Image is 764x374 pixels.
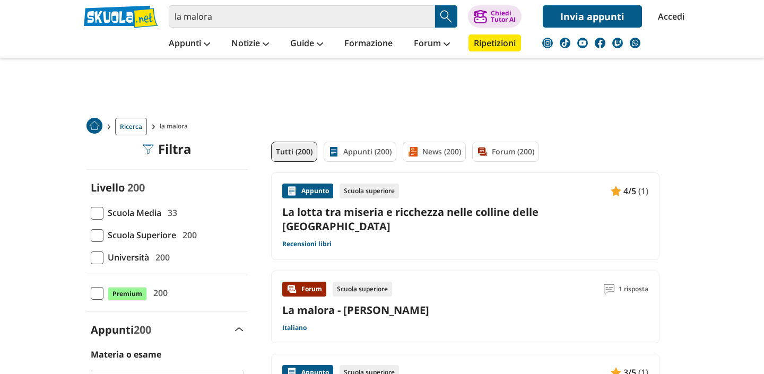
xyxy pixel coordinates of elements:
a: Forum [411,34,453,54]
a: Appunti [166,34,213,54]
a: Tutti (200) [271,142,317,162]
a: Home [86,118,102,135]
span: Scuola Superiore [103,228,176,242]
span: 200 [151,250,170,264]
div: Chiedi Tutor AI [491,10,516,23]
img: News filtro contenuto [407,146,418,157]
img: Filtra filtri mobile [143,144,154,154]
img: Apri e chiudi sezione [235,327,244,332]
button: ChiediTutor AI [468,5,522,28]
a: Italiano [282,324,307,332]
img: Commenti lettura [604,284,614,294]
span: la malora [160,118,192,135]
img: facebook [595,38,605,48]
img: Cerca appunti, riassunti o versioni [438,8,454,24]
a: La lotta tra miseria e ricchezza nelle colline delle [GEOGRAPHIC_DATA] [282,205,648,233]
a: Invia appunti [543,5,642,28]
span: 200 [149,286,168,300]
img: Forum filtro contenuto [477,146,488,157]
span: 33 [163,206,177,220]
a: Recensioni libri [282,240,332,248]
span: 200 [127,180,145,195]
a: News (200) [403,142,466,162]
a: Guide [288,34,326,54]
span: Premium [108,287,147,301]
img: Forum contenuto [286,284,297,294]
img: Appunti contenuto [286,186,297,196]
a: Appunti (200) [324,142,396,162]
div: Forum [282,282,326,297]
span: 1 risposta [619,282,648,297]
span: Università [103,250,149,264]
span: 200 [134,323,151,337]
a: Forum (200) [472,142,539,162]
img: youtube [577,38,588,48]
a: Accedi [658,5,680,28]
img: Appunti contenuto [611,186,621,196]
span: (1) [638,184,648,198]
img: Home [86,118,102,134]
label: Appunti [91,323,151,337]
label: Materia o esame [91,349,161,360]
label: Livello [91,180,125,195]
div: Filtra [143,142,192,156]
span: Scuola Media [103,206,161,220]
img: twitch [612,38,623,48]
div: Scuola superiore [333,282,392,297]
input: Cerca appunti, riassunti o versioni [169,5,435,28]
span: 200 [178,228,197,242]
div: Scuola superiore [340,184,399,198]
img: tiktok [560,38,570,48]
a: Notizie [229,34,272,54]
button: Search Button [435,5,457,28]
a: Formazione [342,34,395,54]
div: Appunto [282,184,333,198]
span: 4/5 [623,184,636,198]
a: La malora - [PERSON_NAME] [282,303,429,317]
a: Ricerca [115,118,147,135]
img: Appunti filtro contenuto [328,146,339,157]
a: Ripetizioni [468,34,521,51]
img: instagram [542,38,553,48]
img: WhatsApp [630,38,640,48]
